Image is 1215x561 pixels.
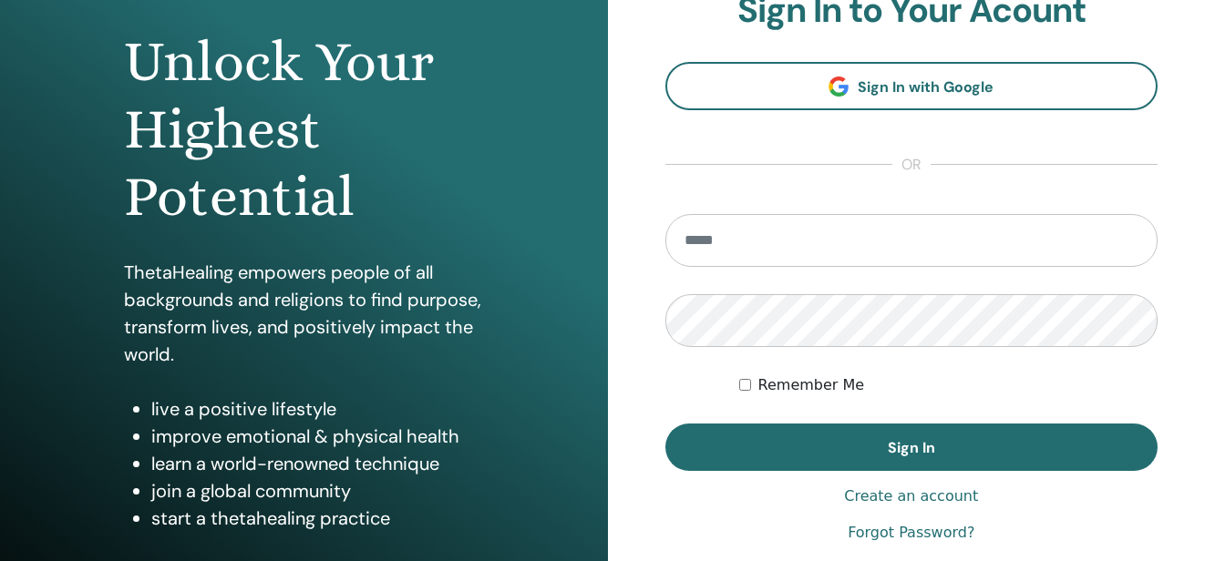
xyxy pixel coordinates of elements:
div: Keep me authenticated indefinitely or until I manually logout [739,374,1158,396]
li: improve emotional & physical health [151,423,483,450]
a: Forgot Password? [848,522,974,544]
p: ThetaHealing empowers people of all backgrounds and religions to find purpose, transform lives, a... [124,259,483,368]
li: start a thetahealing practice [151,505,483,532]
a: Create an account [844,485,978,507]
label: Remember Me [758,374,865,396]
span: Sign In [888,438,935,457]
a: Sign In with Google [665,62,1158,110]
span: Sign In with Google [858,77,994,97]
span: or [892,154,931,176]
button: Sign In [665,423,1158,471]
li: join a global community [151,477,483,505]
li: learn a world-renowned technique [151,450,483,477]
li: live a positive lifestyle [151,395,483,423]
h1: Unlock Your Highest Potential [124,28,483,231]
